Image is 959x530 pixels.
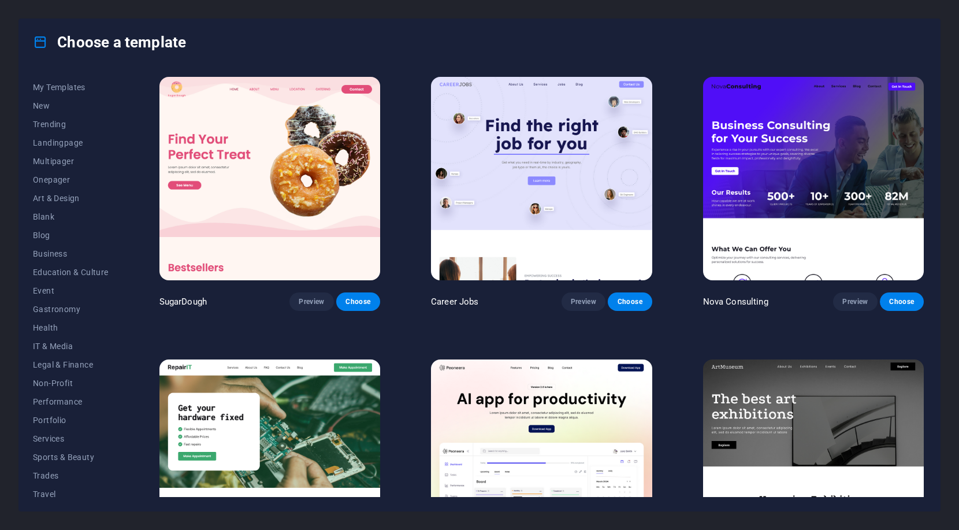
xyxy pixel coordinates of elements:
[33,355,109,374] button: Legal & Finance
[33,318,109,337] button: Health
[33,374,109,392] button: Non-Profit
[33,305,109,314] span: Gastronomy
[33,171,109,189] button: Onepager
[33,97,109,115] button: New
[159,296,207,307] p: SugarDough
[33,268,109,277] span: Education & Culture
[33,207,109,226] button: Blank
[571,297,596,306] span: Preview
[336,292,380,311] button: Choose
[33,194,109,203] span: Art & Design
[562,292,605,311] button: Preview
[703,77,924,280] img: Nova Consulting
[33,485,109,503] button: Travel
[33,281,109,300] button: Event
[33,33,186,51] h4: Choose a template
[33,337,109,355] button: IT & Media
[608,292,652,311] button: Choose
[33,342,109,351] span: IT & Media
[33,120,109,129] span: Trending
[617,297,642,306] span: Choose
[33,411,109,429] button: Portfolio
[889,297,915,306] span: Choose
[431,77,652,280] img: Career Jobs
[33,249,109,258] span: Business
[33,453,109,462] span: Sports & Beauty
[33,471,109,480] span: Trades
[33,226,109,244] button: Blog
[33,448,109,466] button: Sports & Beauty
[33,490,109,499] span: Travel
[33,416,109,425] span: Portfolio
[33,397,109,406] span: Performance
[345,297,371,306] span: Choose
[33,379,109,388] span: Non-Profit
[289,292,333,311] button: Preview
[33,263,109,281] button: Education & Culture
[703,296,768,307] p: Nova Consulting
[33,429,109,448] button: Services
[33,83,109,92] span: My Templates
[33,212,109,221] span: Blank
[33,434,109,443] span: Services
[33,300,109,318] button: Gastronomy
[33,175,109,184] span: Onepager
[159,77,380,280] img: SugarDough
[33,152,109,171] button: Multipager
[33,157,109,166] span: Multipager
[299,297,324,306] span: Preview
[33,231,109,240] span: Blog
[33,134,109,152] button: Landingpage
[33,360,109,369] span: Legal & Finance
[842,297,868,306] span: Preview
[33,323,109,332] span: Health
[33,101,109,110] span: New
[431,296,479,307] p: Career Jobs
[880,292,924,311] button: Choose
[33,286,109,295] span: Event
[833,292,877,311] button: Preview
[33,244,109,263] button: Business
[33,392,109,411] button: Performance
[33,138,109,147] span: Landingpage
[33,78,109,97] button: My Templates
[33,189,109,207] button: Art & Design
[33,115,109,134] button: Trending
[33,466,109,485] button: Trades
